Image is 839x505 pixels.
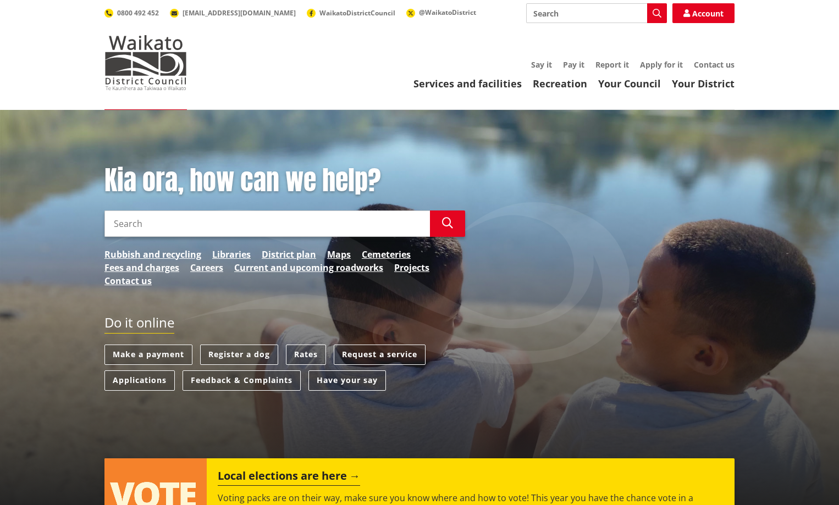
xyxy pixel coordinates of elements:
a: @WaikatoDistrict [406,8,476,17]
a: District plan [262,248,316,261]
h2: Local elections are here [218,469,360,486]
h1: Kia ora, how can we help? [104,165,465,197]
a: Services and facilities [413,77,522,90]
span: [EMAIL_ADDRESS][DOMAIN_NAME] [183,8,296,18]
a: Apply for it [640,59,683,70]
a: Rubbish and recycling [104,248,201,261]
input: Search input [526,3,667,23]
span: @WaikatoDistrict [419,8,476,17]
a: Feedback & Complaints [183,370,301,391]
a: Rates [286,345,326,365]
a: Careers [190,261,223,274]
a: Request a service [334,345,426,365]
a: Projects [394,261,429,274]
a: 0800 492 452 [104,8,159,18]
a: Report it [595,59,629,70]
a: Account [672,3,735,23]
input: Search input [104,210,430,237]
a: Your District [672,77,735,90]
a: Make a payment [104,345,192,365]
a: Current and upcoming roadworks [234,261,383,274]
a: Pay it [563,59,584,70]
a: Applications [104,370,175,391]
h2: Do it online [104,315,174,334]
a: [EMAIL_ADDRESS][DOMAIN_NAME] [170,8,296,18]
a: WaikatoDistrictCouncil [307,8,395,18]
a: Contact us [104,274,152,287]
span: 0800 492 452 [117,8,159,18]
a: Recreation [533,77,587,90]
a: Contact us [694,59,735,70]
a: Register a dog [200,345,278,365]
a: Have your say [308,370,386,391]
a: Say it [531,59,552,70]
a: Your Council [598,77,661,90]
span: WaikatoDistrictCouncil [319,8,395,18]
a: Cemeteries [362,248,411,261]
a: Maps [327,248,351,261]
img: Waikato District Council - Te Kaunihera aa Takiwaa o Waikato [104,35,187,90]
a: Libraries [212,248,251,261]
a: Fees and charges [104,261,179,274]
